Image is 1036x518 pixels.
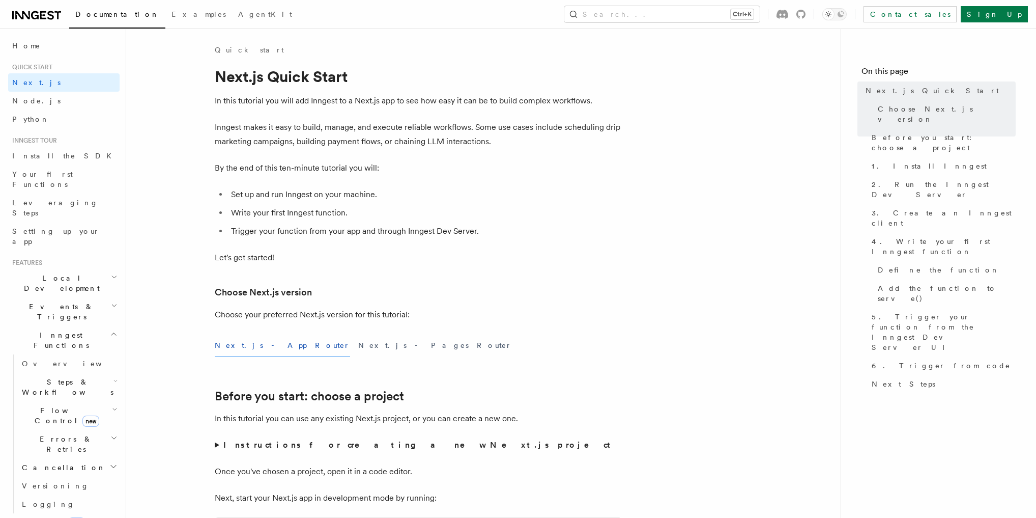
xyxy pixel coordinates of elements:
[18,355,120,373] a: Overview
[8,297,120,326] button: Events & Triggers
[82,416,99,427] span: new
[8,355,120,513] div: Inngest Functions
[8,110,120,128] a: Python
[878,104,1016,124] span: Choose Next.js version
[872,161,987,171] span: 1. Install Inngest
[18,405,112,426] span: Flow Control
[872,179,1016,200] span: 2. Run the Inngest Dev Server
[8,165,120,194] a: Your first Functions
[165,3,232,28] a: Examples
[215,389,404,403] a: Before you start: choose a project
[868,357,1016,375] a: 6. Trigger from code
[228,206,622,220] li: Write your first Inngest function.
[215,491,622,505] p: Next, start your Next.js app in development mode by running:
[874,100,1016,128] a: Choose Next.js version
[874,261,1016,279] a: Define the function
[8,92,120,110] a: Node.js
[18,462,106,473] span: Cancellation
[18,477,120,495] a: Versioning
[228,187,622,202] li: Set up and run Inngest on your machine.
[8,330,110,350] span: Inngest Functions
[868,175,1016,204] a: 2. Run the Inngest Dev Server
[878,283,1016,304] span: Add the function to serve()
[18,373,120,401] button: Steps & Workflows
[8,194,120,222] a: Leveraging Steps
[874,279,1016,308] a: Add the function to serve()
[8,222,120,251] a: Setting up your app
[215,45,284,55] a: Quick start
[12,199,98,217] span: Leveraging Steps
[872,379,935,389] span: Next Steps
[8,137,57,145] span: Inngest tour
[238,10,292,18] span: AgentKit
[872,312,1016,352] span: 5. Trigger your function from the Inngest Dev Server UI
[868,157,1016,175] a: 1. Install Inngest
[866,86,999,96] span: Next.js Quick Start
[12,41,41,51] span: Home
[868,308,1016,357] a: 5. Trigger your function from the Inngest Dev Server UI
[18,458,120,477] button: Cancellation
[822,8,847,20] button: Toggle dark mode
[215,251,622,265] p: Let's get started!
[8,63,52,71] span: Quick start
[12,152,118,160] span: Install the SDK
[8,302,111,322] span: Events & Triggers
[215,285,312,299] a: Choose Next.js version
[8,259,42,267] span: Features
[564,6,760,22] button: Search...Ctrl+K
[215,334,350,357] button: Next.js - App Router
[861,65,1016,81] h4: On this page
[232,3,298,28] a: AgentKit
[22,500,75,508] span: Logging
[8,326,120,355] button: Inngest Functions
[12,78,61,87] span: Next.js
[12,227,100,246] span: Setting up your app
[215,94,622,108] p: In this tutorial you will add Inngest to a Next.js app to see how easy it can be to build complex...
[215,67,622,86] h1: Next.js Quick Start
[868,128,1016,157] a: Before you start: choose a project
[223,440,615,450] strong: Instructions for creating a new Next.js project
[215,465,622,479] p: Once you've chosen a project, open it in a code editor.
[12,115,49,123] span: Python
[18,430,120,458] button: Errors & Retries
[75,10,159,18] span: Documentation
[8,37,120,55] a: Home
[8,273,111,293] span: Local Development
[872,236,1016,257] span: 4. Write your first Inngest function
[12,97,61,105] span: Node.js
[228,224,622,238] li: Trigger your function from your app and through Inngest Dev Server.
[215,120,622,149] p: Inngest makes it easy to build, manage, and execute reliable workflows. Some use cases include sc...
[215,412,622,426] p: In this tutorial you can use any existing Next.js project, or you can create a new one.
[22,482,89,490] span: Versioning
[861,81,1016,100] a: Next.js Quick Start
[215,438,622,452] summary: Instructions for creating a new Next.js project
[8,147,120,165] a: Install the SDK
[18,434,110,454] span: Errors & Retries
[8,73,120,92] a: Next.js
[18,401,120,430] button: Flow Controlnew
[872,208,1016,228] span: 3. Create an Inngest client
[868,204,1016,232] a: 3. Create an Inngest client
[22,360,127,368] span: Overview
[864,6,957,22] a: Contact sales
[868,232,1016,261] a: 4. Write your first Inngest function
[961,6,1028,22] a: Sign Up
[872,132,1016,153] span: Before you start: choose a project
[18,377,113,397] span: Steps & Workflows
[878,265,999,275] span: Define the function
[731,9,754,19] kbd: Ctrl+K
[872,361,1011,371] span: 6. Trigger from code
[69,3,165,29] a: Documentation
[358,334,512,357] button: Next.js - Pages Router
[18,495,120,513] a: Logging
[12,170,73,188] span: Your first Functions
[171,10,226,18] span: Examples
[8,269,120,297] button: Local Development
[215,308,622,322] p: Choose your preferred Next.js version for this tutorial:
[215,161,622,175] p: By the end of this ten-minute tutorial you will:
[868,375,1016,393] a: Next Steps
